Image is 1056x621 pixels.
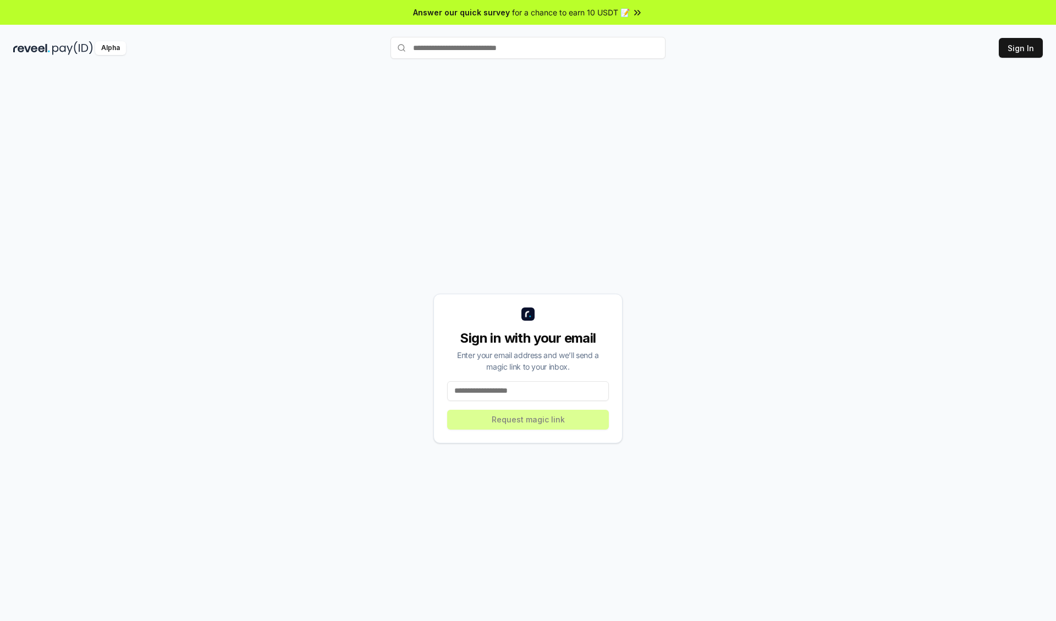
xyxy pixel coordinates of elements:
img: logo_small [521,307,535,321]
span: for a chance to earn 10 USDT 📝 [512,7,630,18]
span: Answer our quick survey [413,7,510,18]
div: Sign in with your email [447,329,609,347]
div: Enter your email address and we’ll send a magic link to your inbox. [447,349,609,372]
button: Sign In [999,38,1043,58]
img: reveel_dark [13,41,50,55]
img: pay_id [52,41,93,55]
div: Alpha [95,41,126,55]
